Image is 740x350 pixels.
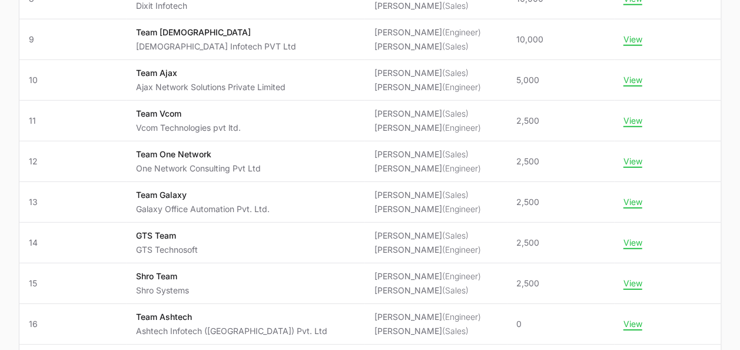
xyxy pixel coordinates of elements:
[516,74,539,86] span: 5,000
[442,285,468,295] span: (Sales)
[135,311,327,323] p: Team Ashtech
[442,326,468,336] span: (Sales)
[623,197,642,207] button: View
[374,67,480,79] li: [PERSON_NAME]
[135,27,296,38] p: Team [DEMOGRAPHIC_DATA]
[29,237,117,249] span: 14
[442,82,480,92] span: (Engineer)
[29,34,117,45] span: 9
[442,245,480,255] span: (Engineer)
[516,115,539,127] span: 2,500
[374,163,480,174] li: [PERSON_NAME]
[374,270,480,282] li: [PERSON_NAME]
[442,108,468,118] span: (Sales)
[374,108,480,120] li: [PERSON_NAME]
[135,67,285,79] p: Team Ajax
[442,123,480,133] span: (Engineer)
[442,271,480,281] span: (Engineer)
[442,149,468,159] span: (Sales)
[516,318,522,330] span: 0
[374,122,480,134] li: [PERSON_NAME]
[442,190,468,200] span: (Sales)
[135,81,285,93] p: Ajax Network Solutions Private Limited
[135,244,197,256] p: GTS Technosoft
[442,1,468,11] span: (Sales)
[374,81,480,93] li: [PERSON_NAME]
[516,196,539,208] span: 2,500
[623,75,642,85] button: View
[442,68,468,78] span: (Sales)
[442,312,480,322] span: (Engineer)
[442,41,468,51] span: (Sales)
[374,148,480,160] li: [PERSON_NAME]
[623,278,642,289] button: View
[374,27,480,38] li: [PERSON_NAME]
[623,115,642,126] button: View
[374,311,480,323] li: [PERSON_NAME]
[135,41,296,52] p: [DEMOGRAPHIC_DATA] Infotech PVT Ltd
[442,163,480,173] span: (Engineer)
[29,74,117,86] span: 10
[516,278,539,289] span: 2,500
[374,189,480,201] li: [PERSON_NAME]
[29,115,117,127] span: 11
[623,237,642,248] button: View
[374,230,480,242] li: [PERSON_NAME]
[442,230,468,240] span: (Sales)
[29,278,117,289] span: 15
[516,237,539,249] span: 2,500
[516,156,539,167] span: 2,500
[29,318,117,330] span: 16
[29,196,117,208] span: 13
[374,203,480,215] li: [PERSON_NAME]
[374,285,480,296] li: [PERSON_NAME]
[623,319,642,329] button: View
[135,122,240,134] p: Vcom Technologies pvt ltd.
[516,34,543,45] span: 10,000
[374,325,480,337] li: [PERSON_NAME]
[135,325,327,337] p: Ashtech Infotech ([GEOGRAPHIC_DATA]) Pvt. Ltd
[135,163,260,174] p: One Network Consulting Pvt Ltd
[135,148,260,160] p: Team One Network
[135,203,269,215] p: Galaxy Office Automation Pvt. Ltd.
[29,156,117,167] span: 12
[374,244,480,256] li: [PERSON_NAME]
[135,270,188,282] p: Shro Team
[135,230,197,242] p: GTS Team
[442,204,480,214] span: (Engineer)
[135,189,269,201] p: Team Galaxy
[374,41,480,52] li: [PERSON_NAME]
[623,34,642,45] button: View
[442,27,480,37] span: (Engineer)
[623,156,642,167] button: View
[135,108,240,120] p: Team Vcom
[135,285,188,296] p: Shro Systems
